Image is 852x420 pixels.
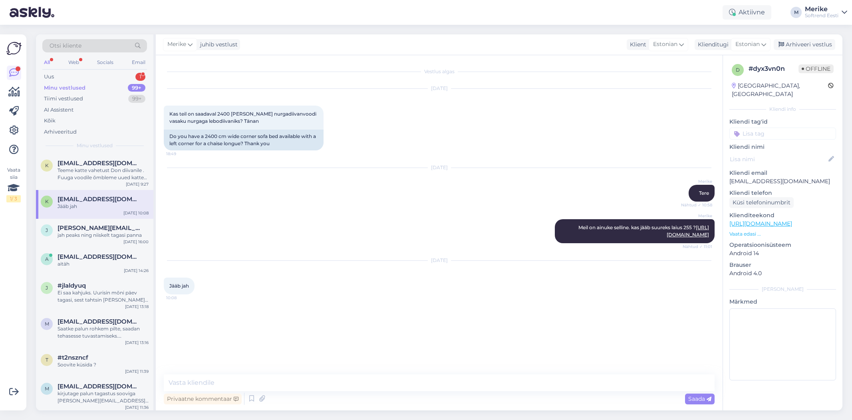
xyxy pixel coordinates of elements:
[45,198,49,204] span: k
[167,40,186,49] span: Merike
[44,73,54,81] div: Uus
[805,6,847,19] a: MerikeSoftrend Eesti
[774,39,835,50] div: Arhiveeri vestlus
[695,40,729,49] div: Klienditugi
[125,404,149,410] div: [DATE] 11:36
[729,261,836,269] p: Brauser
[45,162,49,168] span: k
[128,95,145,103] div: 99+
[729,211,836,220] p: Klienditeekond
[164,257,715,264] div: [DATE]
[67,57,81,68] div: Web
[45,386,49,392] span: m
[729,230,836,238] p: Vaata edasi ...
[77,142,113,149] span: Minu vestlused
[46,227,48,233] span: j
[58,224,141,232] span: jana.liivandi@gmail.com
[729,189,836,197] p: Kliendi telefon
[682,213,712,219] span: Merike
[169,283,189,289] span: Jääb jah
[58,160,141,167] span: kadribusch@gmail.com
[58,361,149,368] div: Soovite küsida ?
[128,84,145,92] div: 99+
[46,357,48,363] span: t
[164,164,715,171] div: [DATE]
[135,73,145,81] div: 1
[45,321,49,327] span: m
[6,195,21,202] div: 1 / 3
[58,390,149,404] div: kirjutage palun tagastus sooviga [PERSON_NAME][EMAIL_ADDRESS][DOMAIN_NAME]
[790,7,802,18] div: M
[6,166,21,202] div: Vaata siia
[732,82,828,98] div: [GEOGRAPHIC_DATA], [GEOGRAPHIC_DATA]
[58,167,149,181] div: Teeme katte vahetust Don diivanile . Fuuga voodile õmbleme uued katted. Peaksite salongi tulema j...
[123,210,149,216] div: [DATE] 10:08
[729,177,836,186] p: [EMAIL_ADDRESS][DOMAIN_NAME]
[126,181,149,187] div: [DATE] 9:27
[723,5,771,20] div: Aktiivne
[682,178,712,184] span: Merike
[166,151,196,157] span: 18:49
[58,354,88,361] span: #t2nszncf
[749,64,798,74] div: # dyx3vn0n
[44,95,83,103] div: Tiimi vestlused
[729,118,836,126] p: Kliendi tag'id
[729,241,836,249] p: Operatsioonisüsteem
[125,368,149,374] div: [DATE] 11:39
[169,111,318,124] span: Kas teil on saadaval 2400 [PERSON_NAME] nurgadiivanvoodi vasaku nurgaga lebodiivaniks? Tänan
[58,196,141,203] span: krissu392@hotmail.com
[735,40,760,49] span: Estonian
[729,197,794,208] div: Küsi telefoninumbrit
[44,84,85,92] div: Minu vestlused
[736,67,740,73] span: d
[46,285,48,291] span: j
[729,169,836,177] p: Kliendi email
[164,130,324,150] div: Do you have a 2400 cm wide corner sofa bed available with a left corner for a chaise longue? Than...
[58,318,141,325] span: mariaeiner@gmail.com
[44,128,77,136] div: Arhiveeritud
[729,106,836,113] div: Kliendi info
[682,244,712,250] span: Nähtud ✓ 11:01
[125,304,149,310] div: [DATE] 13:18
[699,190,709,196] span: Tere
[130,57,147,68] div: Email
[58,253,141,260] span: airaalunurm@gmail.com
[6,41,22,56] img: Askly Logo
[627,40,646,49] div: Klient
[44,117,56,125] div: Kõik
[729,249,836,258] p: Android 14
[729,128,836,140] input: Lisa tag
[805,6,838,12] div: Merike
[578,224,709,238] span: Meil on ainuke selline. kas jääb suureks laius 255 ?
[50,42,81,50] span: Otsi kliente
[729,220,792,227] a: [URL][DOMAIN_NAME]
[681,202,712,208] span: Nähtud ✓ 10:58
[798,64,834,73] span: Offline
[58,260,149,268] div: aitäh
[58,203,149,210] div: Jääb jah
[729,286,836,293] div: [PERSON_NAME]
[125,340,149,346] div: [DATE] 13:16
[58,282,86,289] span: #jlaldyuq
[805,12,838,19] div: Softrend Eesti
[164,68,715,75] div: Vestlus algas
[729,269,836,278] p: Android 4.0
[58,325,149,340] div: Saatke palun rohkem pilte, saadan tehasesse tuvastamiseks. [EMAIL_ADDRESS][DOMAIN_NAME]
[729,143,836,151] p: Kliendi nimi
[58,383,141,390] span: morrison7777@gmail.com
[123,239,149,245] div: [DATE] 16:00
[95,57,115,68] div: Socials
[42,57,52,68] div: All
[58,232,149,239] div: jah peaks ning niiskelt tagasi panna
[44,106,73,114] div: AI Assistent
[58,289,149,304] div: Ei saa kahjuks. Uurisin mõni päev tagasi, sest tahtsin [PERSON_NAME] [PERSON_NAME]
[164,394,242,404] div: Privaatne kommentaar
[45,256,49,262] span: a
[653,40,677,49] span: Estonian
[688,395,711,402] span: Saada
[730,155,827,164] input: Lisa nimi
[166,295,196,301] span: 10:08
[124,268,149,274] div: [DATE] 14:26
[197,40,238,49] div: juhib vestlust
[164,85,715,92] div: [DATE]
